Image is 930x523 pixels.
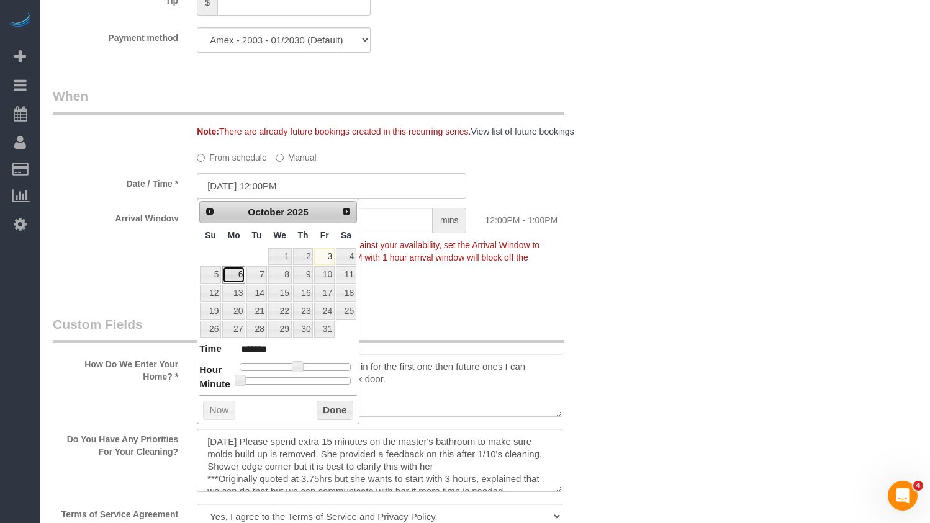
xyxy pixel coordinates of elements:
[197,240,539,275] span: To make this booking count against your availability, set the Arrival Window to match a spot on y...
[298,230,309,240] span: Thursday
[53,87,564,115] legend: When
[293,303,314,320] a: 23
[228,230,240,240] span: Monday
[268,285,292,302] a: 15
[433,208,467,233] span: mins
[200,321,221,337] a: 26
[246,285,266,302] a: 14
[248,207,284,217] span: October
[913,481,923,491] span: 4
[200,285,221,302] a: 12
[246,266,266,283] a: 7
[314,303,334,320] a: 24
[888,481,918,511] iframe: Intercom live chat
[197,154,205,162] input: From schedule
[476,208,620,226] div: 12:00PM - 1:00PM
[246,321,266,337] a: 28
[341,207,351,217] span: Next
[43,429,187,458] label: Do You Have Any Priorities For Your Cleaning?
[276,147,317,164] label: Manual
[314,266,334,283] a: 10
[199,342,222,357] dt: Time
[43,504,187,521] label: Terms of Service Agreement
[471,127,574,136] a: View list of future bookings
[276,154,284,162] input: Manual
[197,147,267,164] label: From schedule
[200,266,221,283] a: 5
[314,248,334,265] a: 3
[199,377,230,393] dt: Minute
[187,125,620,138] div: There are already future bookings created in this recurring series.
[273,230,286,240] span: Wednesday
[205,207,215,217] span: Prev
[199,363,222,378] dt: Hour
[222,303,245,320] a: 20
[268,266,292,283] a: 8
[53,315,564,343] legend: Custom Fields
[341,230,351,240] span: Saturday
[293,248,314,265] a: 2
[43,27,187,44] label: Payment method
[336,285,356,302] a: 18
[268,321,292,337] a: 29
[205,230,216,240] span: Sunday
[43,173,187,190] label: Date / Time *
[222,321,245,337] a: 27
[222,285,245,302] a: 13
[246,303,266,320] a: 21
[197,127,219,136] strong: Note:
[7,12,32,30] img: Automaid Logo
[197,173,466,199] input: MM/DD/YYYY HH:MM
[43,208,187,225] label: Arrival Window
[268,248,292,265] a: 1
[314,321,334,337] a: 31
[317,401,353,421] button: Done
[338,203,355,220] a: Next
[336,248,356,265] a: 4
[293,266,314,283] a: 9
[43,354,187,383] label: How Do We Enter Your Home? *
[293,321,314,337] a: 30
[252,230,262,240] span: Tuesday
[201,203,219,220] a: Prev
[314,285,334,302] a: 17
[200,303,221,320] a: 19
[287,207,309,217] span: 2025
[336,266,356,283] a: 11
[222,266,245,283] a: 6
[268,303,292,320] a: 22
[336,303,356,320] a: 25
[293,285,314,302] a: 16
[320,230,329,240] span: Friday
[203,401,235,421] button: Now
